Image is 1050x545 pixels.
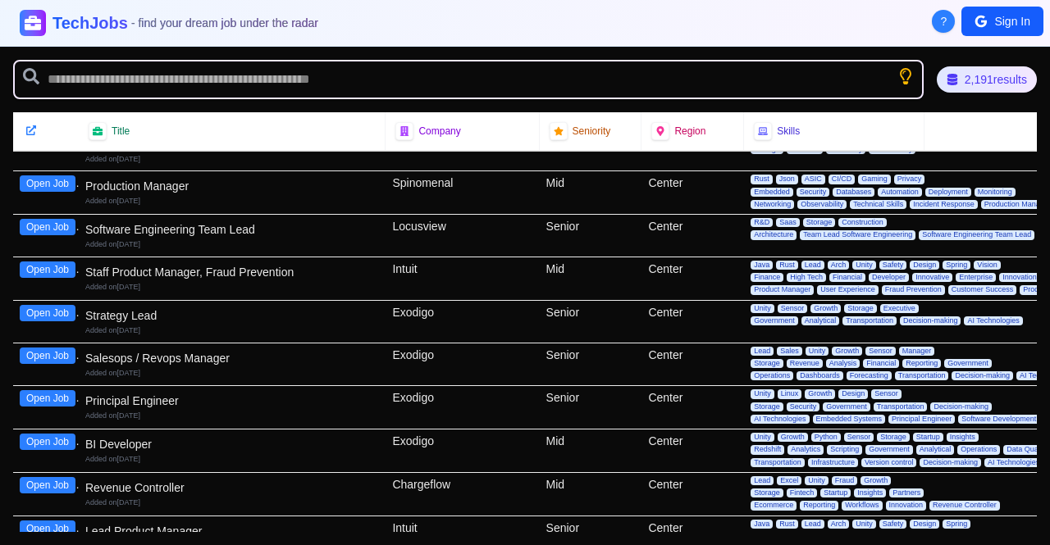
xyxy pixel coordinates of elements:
[20,434,75,450] button: Open Job
[842,501,882,510] span: Workflows
[878,188,922,197] span: Automation
[957,532,1000,541] span: Operations
[800,230,915,239] span: Team Lead Software Engineering
[540,429,642,472] div: Mid
[641,386,744,429] div: Center
[929,501,1000,510] span: Revenue Controller
[912,273,952,282] span: Innovative
[877,433,910,442] span: Storage
[958,415,1039,424] span: Software Development
[879,261,907,270] span: Safety
[573,125,611,138] span: Seniority
[674,125,705,138] span: Region
[777,347,802,356] span: Sales
[810,304,841,313] span: Growth
[852,520,876,529] span: Unity
[858,175,891,184] span: Gaming
[641,473,744,515] div: Center
[777,476,801,485] span: Excel
[20,219,75,235] button: Open Job
[888,415,955,424] span: Principal Engineer
[975,188,1016,197] span: Monitoring
[776,520,798,529] span: Rust
[861,476,891,485] span: Growth
[854,488,886,497] span: Insights
[778,304,808,313] span: Sensor
[85,479,379,496] div: Revenue Controller
[920,458,981,467] span: Decision-making
[641,171,744,214] div: Center
[944,359,992,368] span: Government
[913,532,954,541] span: Innovation
[974,261,1000,270] span: Vision
[865,347,896,356] span: Sensor
[861,458,917,467] span: Version control
[85,221,379,238] div: Software Engineering Team Lead
[386,215,539,257] div: Locusview
[20,347,75,364] button: Open Job
[925,188,971,197] span: Deployment
[838,218,887,227] span: Construction
[85,178,379,194] div: Production Manager
[1003,532,1049,541] span: Hybrid work
[85,411,379,421] div: Added on [DATE]
[797,188,830,197] span: Security
[751,402,783,411] span: Storage
[801,316,840,325] span: Analytical
[823,402,870,411] span: Government
[751,304,774,313] span: Unity
[751,261,773,270] span: Java
[828,520,850,529] span: Arch
[820,488,851,497] span: Startup
[838,389,868,398] span: Design
[813,415,886,424] span: Embedded Systems
[751,415,809,424] span: AI Technologies
[852,261,876,270] span: Unity
[787,532,823,541] span: Financial
[956,273,996,282] span: Enterprise
[776,175,798,184] span: Json
[751,520,773,529] span: Java
[751,359,783,368] span: Storage
[778,389,802,398] span: Linux
[540,215,642,257] div: Senior
[540,343,642,386] div: Senior
[85,239,379,250] div: Added on [DATE]
[20,477,75,493] button: Open Job
[961,7,1043,36] button: Sign In
[916,445,955,454] span: Analytical
[900,316,961,325] span: Decision-making
[844,433,874,442] span: Sensor
[85,436,379,452] div: BI Developer
[20,520,75,537] button: Open Job
[641,301,744,343] div: Center
[787,359,823,368] span: Revenue
[886,501,927,510] span: Innovation
[827,445,862,454] span: Scripting
[131,16,318,30] span: - find your dream job under the radar
[902,359,941,368] span: Reporting
[787,402,820,411] span: Security
[751,501,797,510] span: Ecommerce
[641,257,744,300] div: Center
[386,171,539,214] div: Spinomenal
[112,125,130,138] span: Title
[863,359,899,368] span: Financial
[844,304,877,313] span: Storage
[85,154,379,165] div: Added on [DATE]
[751,488,783,497] span: Storage
[751,218,773,227] span: R&D
[833,188,874,197] span: Databases
[540,301,642,343] div: Senior
[930,402,992,411] span: Decision-making
[751,445,784,454] span: Redshift
[889,488,924,497] span: Partners
[386,429,539,472] div: Exodigo
[817,285,879,294] span: User Experience
[641,429,744,472] div: Center
[85,325,379,336] div: Added on [DATE]
[880,304,919,313] span: Executive
[999,273,1040,282] span: Innovation
[801,261,824,270] span: Lead
[751,371,793,380] span: Operations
